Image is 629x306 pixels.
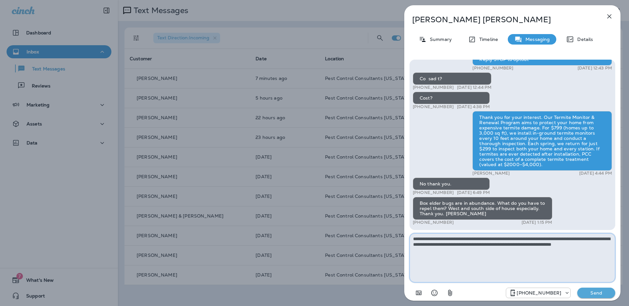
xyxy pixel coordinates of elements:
button: Select an emoji [428,286,441,299]
p: [PHONE_NUMBER] [413,190,454,195]
div: Co sad t? [413,72,491,85]
p: [DATE] 12:43 PM [578,66,612,71]
div: Box elder bugs are in abundance. What do you have to repel them? West and south side of house esp... [413,197,552,220]
p: Details [574,37,593,42]
p: Timeline [476,37,498,42]
p: [PERSON_NAME] [PERSON_NAME] [412,15,591,24]
p: [PHONE_NUMBER] [413,85,454,90]
p: Summary [427,37,452,42]
p: [DATE] 1:15 PM [522,220,552,225]
p: [DATE] 12:44 PM [457,85,491,90]
p: [PHONE_NUMBER] [517,290,561,296]
div: +1 (815) 998-9676 [506,289,570,297]
p: [DATE] 6:49 PM [457,190,490,195]
p: [PHONE_NUMBER] [472,66,513,71]
div: Thank you for your interest. Our Termite Monitor & Renewal Program aims to protect your home from... [472,111,612,171]
button: Add in a premade template [412,286,425,299]
p: [DATE] 4:44 PM [579,171,612,176]
div: Cost? [413,92,490,104]
div: No thank you. [413,178,490,190]
p: [PHONE_NUMBER] [413,220,454,225]
p: [PERSON_NAME] [472,171,510,176]
p: Messaging [522,37,550,42]
button: Send [577,288,615,298]
p: Send [582,290,610,296]
p: [DATE] 4:38 PM [457,104,490,109]
p: [PHONE_NUMBER] [413,104,454,109]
